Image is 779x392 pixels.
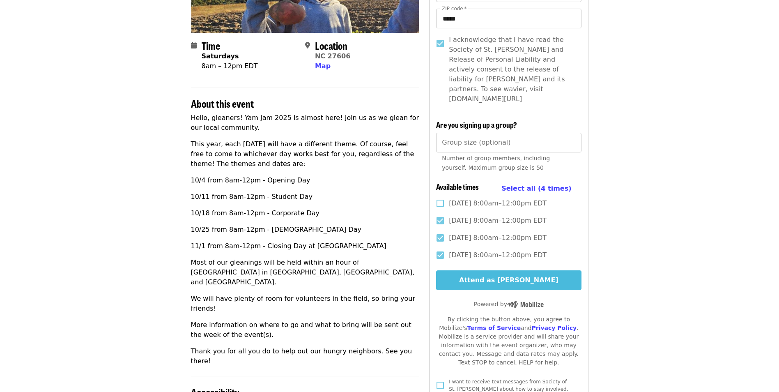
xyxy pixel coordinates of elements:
[467,325,521,331] a: Terms of Service
[436,119,517,130] span: Are you signing up a group?
[191,346,420,366] p: Thank you for all you do to help out our hungry neighbors. See you there!
[449,233,547,243] span: [DATE] 8:00am–12:00pm EDT
[191,320,420,340] p: More information on where to go and what to bring will be sent out the week of the event(s).
[436,270,581,290] button: Attend as [PERSON_NAME]
[315,52,350,60] a: NC 27606
[436,181,479,192] span: Available times
[191,175,420,185] p: 10/4 from 8am-12pm - Opening Day
[202,38,220,53] span: Time
[501,182,571,195] button: Select all (4 times)
[202,61,258,71] div: 8am – 12pm EDT
[501,184,571,192] span: Select all (4 times)
[191,225,420,235] p: 10/25 from 8am-12pm - [DEMOGRAPHIC_DATA] Day
[449,35,574,104] span: I acknowledge that I have read the Society of St. [PERSON_NAME] and Release of Personal Liability...
[507,301,544,308] img: Powered by Mobilize
[305,42,310,49] i: map-marker-alt icon
[436,315,581,367] div: By clicking the button above, you agree to Mobilize's and . Mobilize is a service provider and wi...
[191,208,420,218] p: 10/18 from 8am-12pm - Corporate Day
[191,294,420,314] p: We will have plenty of room for volunteers in the field, so bring your friends!
[449,250,547,260] span: [DATE] 8:00am–12:00pm EDT
[315,62,331,70] span: Map
[449,198,547,208] span: [DATE] 8:00am–12:00pm EDT
[191,258,420,287] p: Most of our gleanings will be held within an hour of [GEOGRAPHIC_DATA] in [GEOGRAPHIC_DATA], [GEO...
[449,216,547,226] span: [DATE] 8:00am–12:00pm EDT
[474,301,544,307] span: Powered by
[442,155,550,171] span: Number of group members, including yourself. Maximum group size is 50
[191,96,254,111] span: About this event
[202,52,239,60] strong: Saturdays
[191,139,420,169] p: This year, each [DATE] will have a different theme. Of course, feel free to come to whichever day...
[191,192,420,202] p: 10/11 from 8am-12pm - Student Day
[191,42,197,49] i: calendar icon
[531,325,577,331] a: Privacy Policy
[315,61,331,71] button: Map
[436,133,581,152] input: [object Object]
[315,38,347,53] span: Location
[191,241,420,251] p: 11/1 from 8am-12pm - Closing Day at [GEOGRAPHIC_DATA]
[436,9,581,28] input: ZIP code
[449,379,568,392] span: I want to receive text messages from Society of St. [PERSON_NAME] about how to stay involved.
[442,6,466,11] label: ZIP code
[191,113,420,133] p: Hello, gleaners! Yam Jam 2025 is almost here! Join us as we glean for our local community.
